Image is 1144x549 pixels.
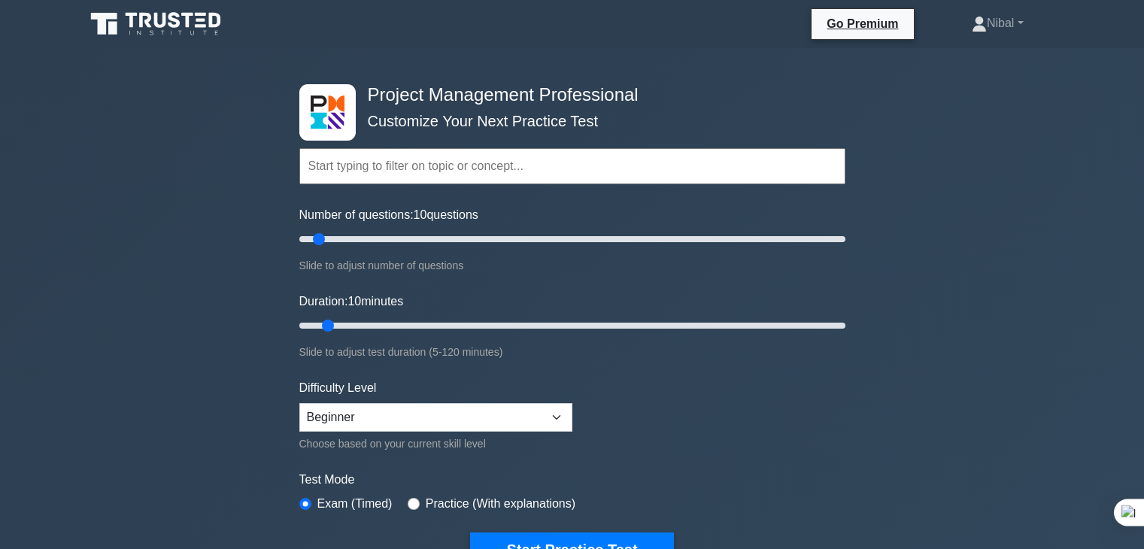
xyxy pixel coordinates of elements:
[299,256,845,274] div: Slide to adjust number of questions
[818,14,907,33] a: Go Premium
[347,295,361,308] span: 10
[936,8,1060,38] a: Nibal
[299,435,572,453] div: Choose based on your current skill level
[299,206,478,224] label: Number of questions: questions
[414,208,427,221] span: 10
[299,293,404,311] label: Duration: minutes
[299,343,845,361] div: Slide to adjust test duration (5-120 minutes)
[299,148,845,184] input: Start typing to filter on topic or concept...
[299,379,377,397] label: Difficulty Level
[426,495,575,513] label: Practice (With explanations)
[299,471,845,489] label: Test Mode
[317,495,393,513] label: Exam (Timed)
[362,84,772,106] h4: Project Management Professional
